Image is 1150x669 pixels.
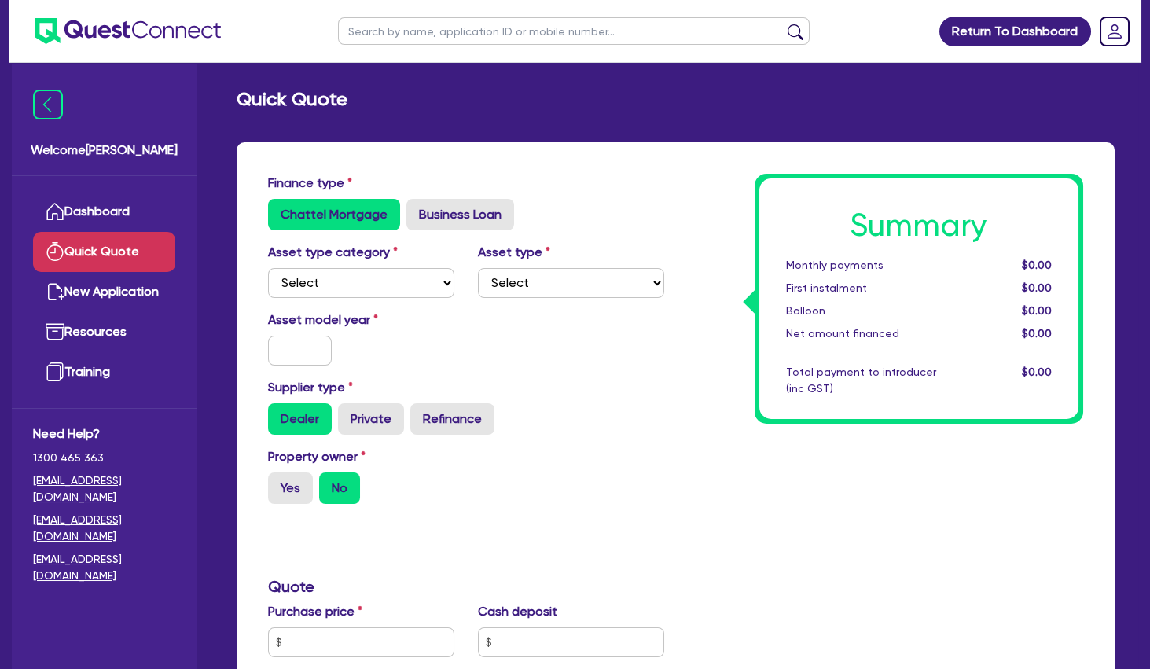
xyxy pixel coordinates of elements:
label: Dealer [268,403,332,435]
span: $0.00 [1022,259,1052,271]
a: [EMAIL_ADDRESS][DOMAIN_NAME] [33,472,175,505]
input: Search by name, application ID or mobile number... [338,17,810,45]
label: Private [338,403,404,435]
span: Welcome [PERSON_NAME] [31,141,178,160]
div: Net amount financed [774,325,968,342]
a: New Application [33,272,175,312]
label: Yes [268,472,313,504]
div: First instalment [774,280,968,296]
label: Chattel Mortgage [268,199,400,230]
label: Purchase price [268,602,362,621]
span: $0.00 [1022,366,1052,378]
label: Business Loan [406,199,514,230]
label: No [319,472,360,504]
label: Refinance [410,403,494,435]
label: Asset type category [268,243,398,262]
span: $0.00 [1022,304,1052,317]
img: training [46,362,64,381]
img: resources [46,322,64,341]
h1: Summary [786,207,1053,244]
a: Training [33,352,175,392]
span: $0.00 [1022,281,1052,294]
img: new-application [46,282,64,301]
label: Finance type [268,174,352,193]
h2: Quick Quote [237,88,347,111]
a: Return To Dashboard [939,17,1091,46]
div: Balloon [774,303,968,319]
img: quest-connect-logo-blue [35,18,221,44]
a: [EMAIL_ADDRESS][DOMAIN_NAME] [33,512,175,545]
label: Cash deposit [478,602,557,621]
label: Property owner [268,447,366,466]
label: Asset type [478,243,550,262]
h3: Quote [268,577,664,596]
a: Dropdown toggle [1094,11,1135,52]
a: [EMAIL_ADDRESS][DOMAIN_NAME] [33,551,175,584]
div: Total payment to introducer (inc GST) [774,364,968,397]
a: Dashboard [33,192,175,232]
div: Monthly payments [774,257,968,274]
label: Asset model year [256,311,466,329]
span: 1300 465 363 [33,450,175,466]
a: Resources [33,312,175,352]
img: icon-menu-close [33,90,63,119]
img: quick-quote [46,242,64,261]
span: Need Help? [33,425,175,443]
label: Supplier type [268,378,353,397]
a: Quick Quote [33,232,175,272]
span: $0.00 [1022,327,1052,340]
